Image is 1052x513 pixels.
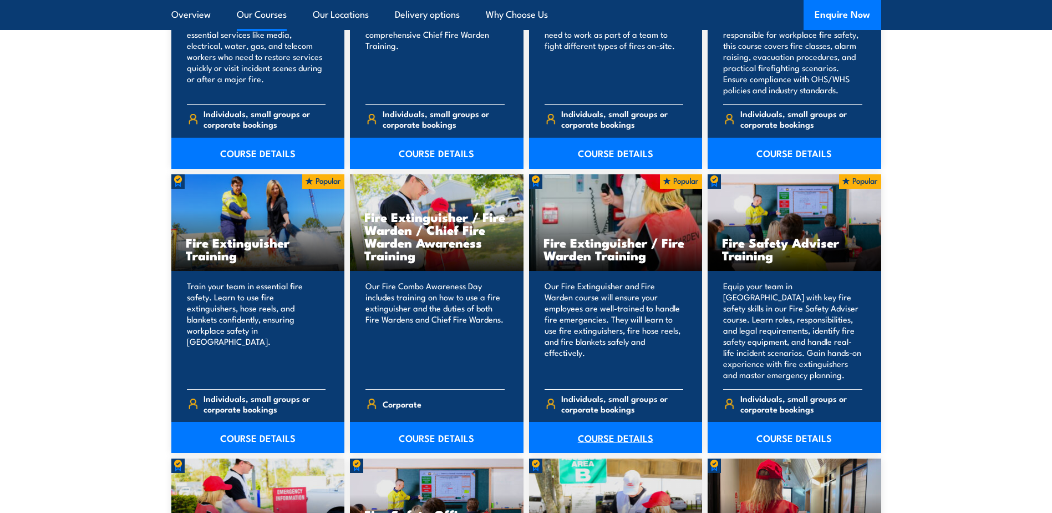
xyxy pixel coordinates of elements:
[561,108,683,129] span: Individuals, small groups or corporate bookings
[383,395,421,413] span: Corporate
[186,236,331,261] h3: Fire Extinguisher Training
[383,108,505,129] span: Individuals, small groups or corporate bookings
[529,422,703,453] a: COURSE DETAILS
[171,422,345,453] a: COURSE DETAILS
[350,422,524,453] a: COURSE DETAILS
[543,236,688,261] h3: Fire Extinguisher / Fire Warden Training
[187,280,326,380] p: Train your team in essential fire safety. Learn to use fire extinguishers, hose reels, and blanke...
[350,138,524,169] a: COURSE DETAILS
[204,393,326,414] span: Individuals, small groups or corporate bookings
[740,108,862,129] span: Individuals, small groups or corporate bookings
[365,280,505,380] p: Our Fire Combo Awareness Day includes training on how to use a fire extinguisher and the duties o...
[708,422,881,453] a: COURSE DETAILS
[529,138,703,169] a: COURSE DETAILS
[561,393,683,414] span: Individuals, small groups or corporate bookings
[740,393,862,414] span: Individuals, small groups or corporate bookings
[204,108,326,129] span: Individuals, small groups or corporate bookings
[545,280,684,380] p: Our Fire Extinguisher and Fire Warden course will ensure your employees are well-trained to handl...
[722,236,867,261] h3: Fire Safety Adviser Training
[171,138,345,169] a: COURSE DETAILS
[708,138,881,169] a: COURSE DETAILS
[364,210,509,261] h3: Fire Extinguisher / Fire Warden / Chief Fire Warden Awareness Training
[723,280,862,380] p: Equip your team in [GEOGRAPHIC_DATA] with key fire safety skills in our Fire Safety Adviser cours...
